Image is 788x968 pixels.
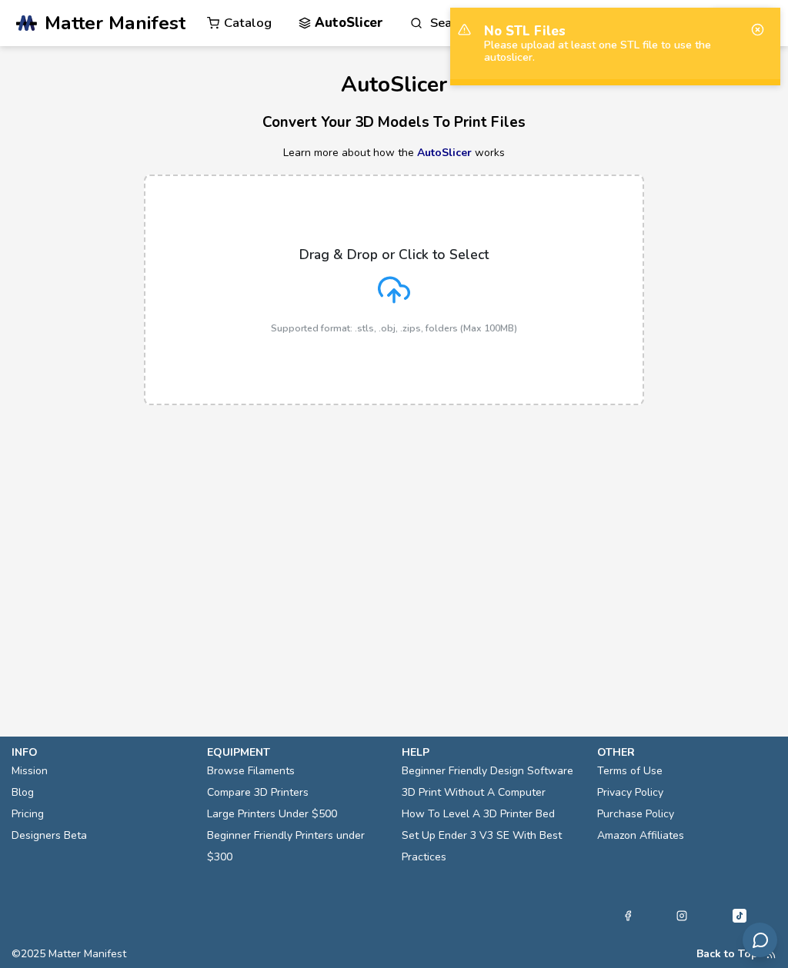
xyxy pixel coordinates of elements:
p: other [597,744,777,760]
a: Browse Filaments [207,760,295,782]
a: Set Up Ender 3 V3 SE With Best Practices [402,825,582,868]
a: Pricing [12,803,44,825]
button: Send feedback via email [743,923,777,957]
a: How To Level A 3D Printer Bed [402,803,555,825]
a: Blog [12,782,34,803]
p: help [402,744,582,760]
div: Please upload at least one STL file to use the autoslicer. [484,39,747,64]
a: Purchase Policy [597,803,674,825]
a: Tiktok [730,906,749,925]
p: equipment [207,744,387,760]
a: Instagram [676,906,687,925]
a: AutoSlicer [417,145,472,160]
button: Back to Top [696,948,758,960]
a: Privacy Policy [597,782,663,803]
a: Beginner Friendly Printers under $300 [207,825,387,868]
a: 3D Print Without A Computer [402,782,546,803]
a: RSS Feed [766,948,776,960]
a: Large Printers Under $500 [207,803,337,825]
a: Mission [12,760,48,782]
p: Supported format: .stls, .obj, .zips, folders (Max 100MB) [271,323,517,334]
p: info [12,744,192,760]
a: Beginner Friendly Design Software [402,760,573,782]
a: Amazon Affiliates [597,825,684,847]
a: Compare 3D Printers [207,782,309,803]
a: Facebook [623,906,633,925]
a: Terms of Use [597,760,663,782]
a: Designers Beta [12,825,87,847]
p: No STL Files [484,23,747,39]
span: © 2025 Matter Manifest [12,948,126,960]
p: Drag & Drop or Click to Select [299,247,489,262]
span: Matter Manifest [45,12,185,34]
